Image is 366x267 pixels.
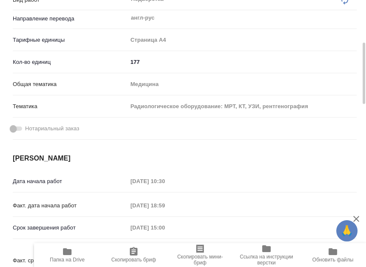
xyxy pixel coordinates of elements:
[167,243,233,267] button: Скопировать мини-бриф
[127,221,202,234] input: Пустое поле
[13,201,127,210] p: Факт. дата начала работ
[13,256,127,265] p: Факт. срок заверш. работ
[238,254,295,266] span: Ссылка на инструкции верстки
[233,243,300,267] button: Ссылка на инструкции верстки
[13,80,127,89] p: Общая тематика
[13,102,127,111] p: Тематика
[127,175,202,187] input: Пустое поле
[336,220,357,241] button: 🙏
[300,243,366,267] button: Обновить файлы
[50,257,85,263] span: Папка на Drive
[127,56,357,68] input: ✎ Введи что-нибудь
[127,99,357,114] div: Радиологическое оборудование: МРТ, КТ, УЗИ, рентгенография
[127,199,202,212] input: Пустое поле
[111,257,156,263] span: Скопировать бриф
[13,177,127,186] p: Дата начала работ
[127,77,357,92] div: Медицина
[172,254,228,266] span: Скопировать мини-бриф
[13,153,357,164] h4: [PERSON_NAME]
[34,243,100,267] button: Папка на Drive
[13,36,127,44] p: Тарифные единицы
[13,224,127,232] p: Срок завершения работ
[100,243,167,267] button: Скопировать бриф
[13,14,127,23] p: Направление перевода
[13,58,127,66] p: Кол-во единиц
[127,33,357,47] div: Страница А4
[25,124,79,133] span: Нотариальный заказ
[312,257,354,263] span: Обновить файлы
[340,222,354,240] span: 🙏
